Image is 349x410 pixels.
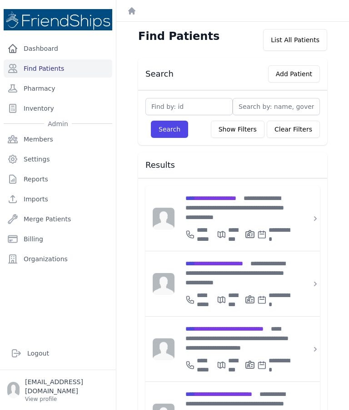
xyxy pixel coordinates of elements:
button: Add Patient [268,65,320,83]
a: Find Patients [4,59,112,78]
img: Medical Missions EMR [4,9,112,30]
input: Search by: name, government id or phone [233,98,320,115]
a: Dashboard [4,39,112,58]
a: Inventory [4,99,112,117]
span: Admin [44,119,72,128]
a: Pharmacy [4,79,112,98]
h1: Find Patients [138,29,219,44]
h3: Search [145,68,174,79]
img: person-242608b1a05df3501eefc295dc1bc67a.jpg [153,273,174,295]
img: person-242608b1a05df3501eefc295dc1bc67a.jpg [153,338,174,360]
img: person-242608b1a05df3501eefc295dc1bc67a.jpg [153,208,174,229]
a: Imports [4,190,112,208]
div: List All Patients [263,29,327,51]
button: Clear Filters [267,121,320,138]
button: Show Filters [211,121,264,138]
a: Billing [4,230,112,248]
a: Logout [7,344,109,362]
a: Merge Patients [4,210,112,228]
h3: Results [145,160,320,171]
a: Reports [4,170,112,188]
p: View profile [25,395,109,403]
p: [EMAIL_ADDRESS][DOMAIN_NAME] [25,377,109,395]
a: Organizations [4,250,112,268]
button: Search [151,121,188,138]
a: Settings [4,150,112,168]
input: Find by: id [145,98,233,115]
a: Members [4,130,112,148]
a: [EMAIL_ADDRESS][DOMAIN_NAME] View profile [7,377,109,403]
